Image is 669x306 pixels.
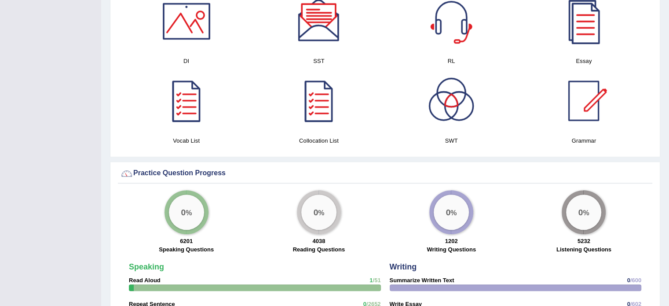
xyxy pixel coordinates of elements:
[427,245,476,254] label: Writing Questions
[390,56,513,66] h4: RL
[257,56,380,66] h4: SST
[390,277,454,284] strong: Summarize Written Text
[313,207,318,217] big: 0
[129,277,161,284] strong: Read Aloud
[124,136,248,145] h4: Vocab List
[390,136,513,145] h4: SWT
[293,245,345,254] label: Reading Questions
[129,262,164,271] strong: Speaking
[522,56,646,66] h4: Essay
[446,207,451,217] big: 0
[566,195,601,230] div: %
[312,238,325,244] strong: 4038
[180,238,193,244] strong: 6201
[159,245,214,254] label: Speaking Questions
[434,195,469,230] div: %
[369,277,373,284] span: 1
[257,136,380,145] h4: Collocation List
[445,238,458,244] strong: 1202
[120,167,650,180] div: Practice Question Progress
[627,277,630,284] span: 0
[578,238,590,244] strong: 5232
[169,195,204,230] div: %
[578,207,583,217] big: 0
[390,262,417,271] strong: Writing
[373,277,380,284] span: /51
[630,277,641,284] span: /600
[522,136,646,145] h4: Grammar
[556,245,611,254] label: Listening Questions
[301,195,336,230] div: %
[124,56,248,66] h4: DI
[181,207,186,217] big: 0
